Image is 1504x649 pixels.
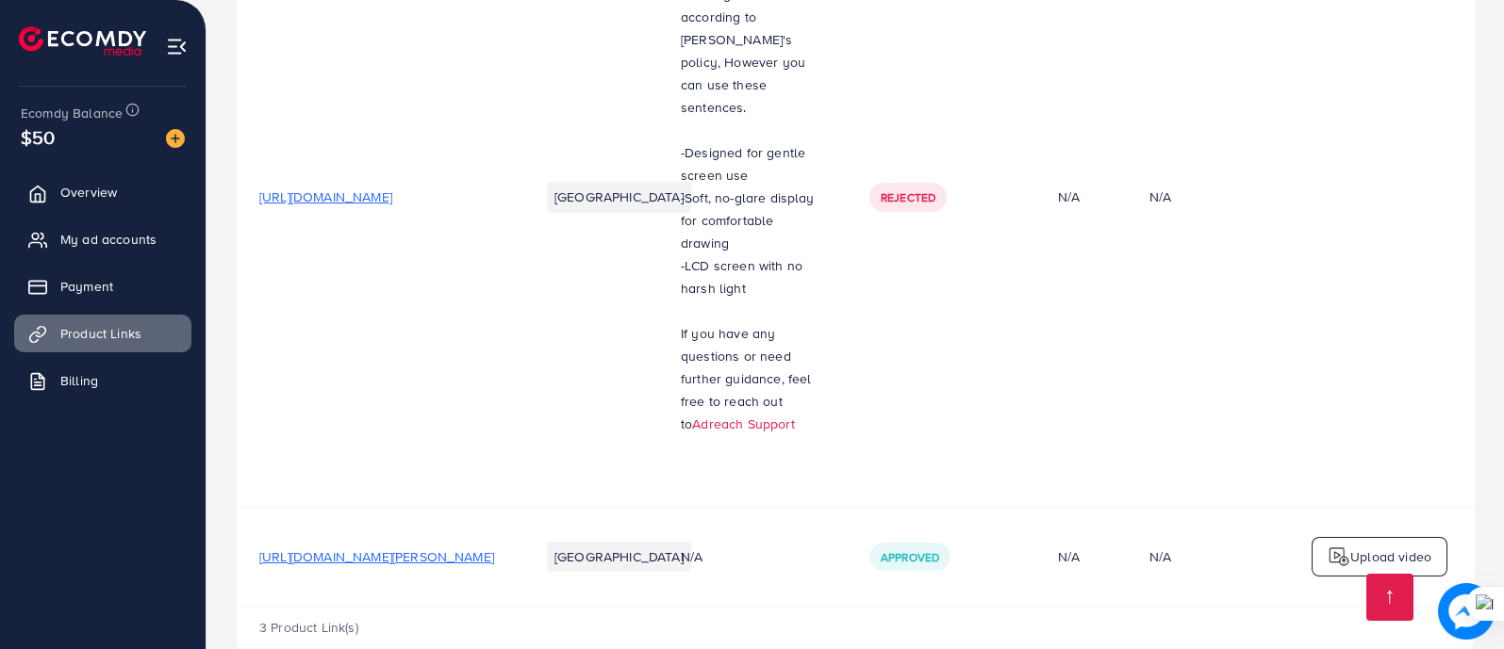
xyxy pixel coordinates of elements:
span: Rejected [881,189,935,205]
span: Ecomdy Balance [21,104,123,122]
div: N/A [1149,187,1171,206]
p: -LCD screen with no harsh light [681,254,824,300]
img: logo [19,26,146,56]
span: Payment [60,277,113,296]
div: N/A [1149,547,1171,566]
a: My ad accounts [14,220,191,258]
li: [GEOGRAPHIC_DATA] [547,182,691,212]
img: menu [166,36,188,57]
a: Billing [14,362,191,399]
span: Product Links [60,324,141,343]
span: Approved [881,549,939,565]
span: [URL][DOMAIN_NAME][PERSON_NAME] [259,547,494,566]
span: 3 Product Link(s) [259,618,358,637]
span: N/A [681,547,702,566]
a: Payment [14,268,191,305]
div: N/A [1058,187,1104,206]
div: N/A [1058,547,1104,566]
p: -Designed for gentle screen use [681,141,824,187]
a: Overview [14,173,191,211]
span: My ad accounts [60,230,157,249]
p: If you have any questions or need further guidance, feel free to reach out to [681,322,824,435]
img: image [166,129,185,148]
p: -Soft, no-glare display for comfortable drawing [681,187,824,254]
span: Overview [60,183,117,202]
span: $50 [21,123,55,151]
img: logo [1328,545,1350,568]
a: Product Links [14,315,191,352]
p: Upload video [1350,545,1431,568]
span: Billing [60,371,98,390]
span: [URL][DOMAIN_NAME] [259,187,392,206]
img: image [1438,583,1495,640]
li: [GEOGRAPHIC_DATA] [547,542,691,572]
a: Adreach Support [692,414,794,433]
